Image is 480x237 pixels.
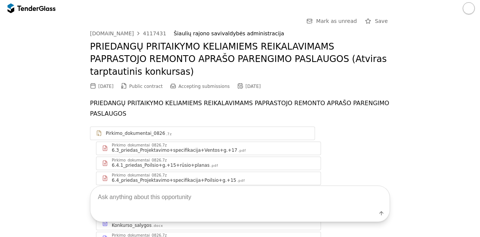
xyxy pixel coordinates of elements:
div: [DATE] [98,84,114,89]
div: 4117431 [143,31,166,36]
a: Pirkimo_dokumentai_0826.7z6.4.1_priedas_Poilsio+g.+15+rūsio+planas.pdf [96,157,321,170]
div: .7z [166,132,172,137]
div: .pdf [210,163,218,168]
div: 6.3_priedas_Projektavimo+specifikacija+Ventos+g.+17 [112,147,237,153]
span: Mark as unread [316,18,357,24]
div: Šiaulių rajono savivaldybės administracija [174,30,382,37]
div: Pirkimo_dokumentai_0826.7z [112,159,167,162]
div: [DOMAIN_NAME] [90,31,134,36]
div: Pirkimo_dokumentai_0826 [106,130,165,136]
button: Save [363,17,390,26]
button: Mark as unread [304,17,359,26]
div: Pirkimo_dokumentai_0826.7z [112,143,167,147]
div: .pdf [238,148,246,153]
div: 6.4.1_priedas_Poilsio+g.+15+rūsio+planas [112,162,210,168]
span: Save [375,18,388,24]
a: Pirkimo_dokumentai_0826.7z6.3_priedas_Projektavimo+specifikacija+Ventos+g.+17.pdf [96,142,321,155]
a: [DOMAIN_NAME]4117431 [90,30,166,36]
h2: PRIEDANGŲ PRITAIKYMO KELIAMIEMS REIKALAVIMAMS PAPRASTOJO REMONTO APRAŠO PARENGIMO PASLAUGOS (Atvi... [90,41,390,78]
span: Accepting submissions [178,84,230,89]
p: PRIEDANGŲ PRITAIKYMO KELIAMIEMS REIKALAVIMAMS PAPRASTOJO REMONTO APRAŠO PARENGIMO PASLAUGOS [90,98,390,119]
a: Pirkimo_dokumentai_0826.7z [90,127,315,140]
span: Public contract [129,84,163,89]
div: [DATE] [246,84,261,89]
